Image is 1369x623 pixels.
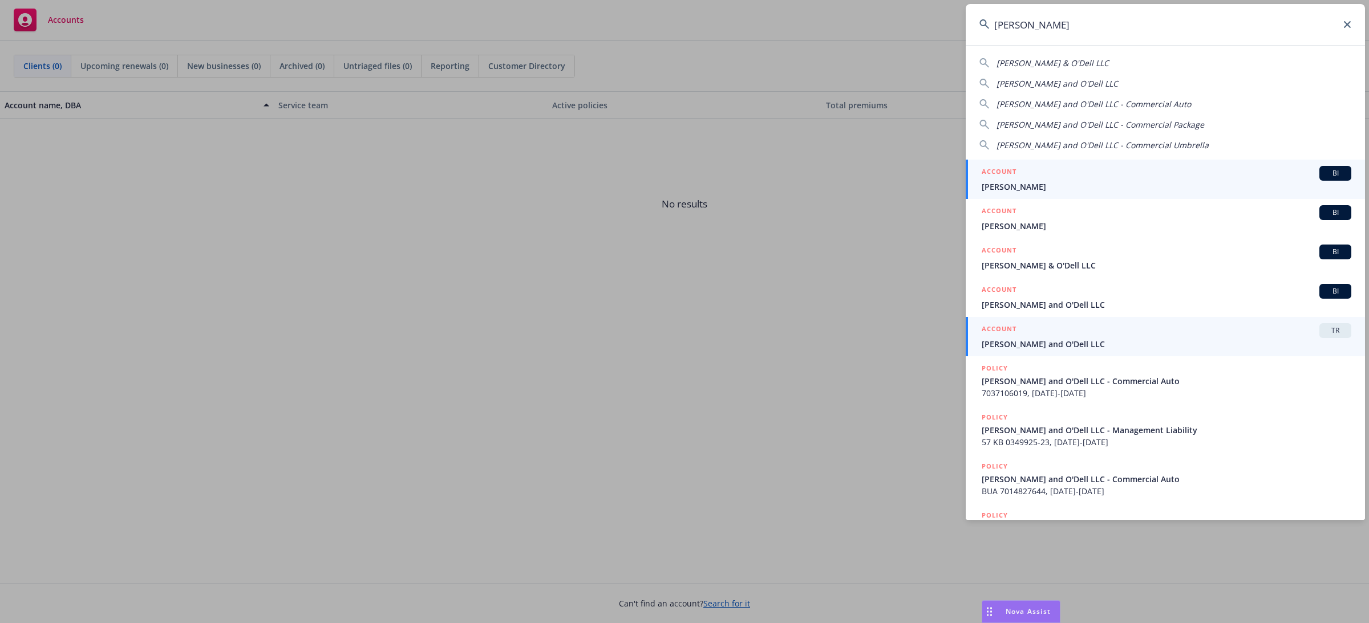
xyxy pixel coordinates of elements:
[982,323,1016,337] h5: ACCOUNT
[997,119,1204,130] span: [PERSON_NAME] and O'Dell LLC - Commercial Package
[966,454,1365,503] a: POLICY[PERSON_NAME] and O'Dell LLC - Commercial AutoBUA 7014827644, [DATE]-[DATE]
[966,199,1365,238] a: ACCOUNTBI[PERSON_NAME]
[982,424,1351,436] span: [PERSON_NAME] and O'Dell LLC - Management Liability
[982,601,997,622] div: Drag to move
[1324,247,1347,257] span: BI
[966,317,1365,356] a: ACCOUNTTR[PERSON_NAME] and O'Dell LLC
[982,473,1351,485] span: [PERSON_NAME] and O'Dell LLC - Commercial Auto
[982,166,1016,180] h5: ACCOUNT
[982,600,1060,623] button: Nova Assist
[966,238,1365,278] a: ACCOUNTBI[PERSON_NAME] & O'Dell LLC
[982,461,1008,472] h5: POLICY
[982,284,1016,298] h5: ACCOUNT
[982,375,1351,387] span: [PERSON_NAME] and O'Dell LLC - Commercial Auto
[982,205,1016,219] h5: ACCOUNT
[997,140,1209,150] span: [PERSON_NAME] and O'Dell LLC - Commercial Umbrella
[966,356,1365,405] a: POLICY[PERSON_NAME] and O'Dell LLC - Commercial Auto7037106019, [DATE]-[DATE]
[982,220,1351,232] span: [PERSON_NAME]
[966,160,1365,199] a: ACCOUNTBI[PERSON_NAME]
[966,4,1365,45] input: Search...
[982,387,1351,399] span: 7037106019, [DATE]-[DATE]
[982,363,1008,374] h5: POLICY
[982,412,1008,423] h5: POLICY
[982,299,1351,311] span: [PERSON_NAME] and O'Dell LLC
[966,405,1365,454] a: POLICY[PERSON_NAME] and O'Dell LLC - Management Liability57 KB 0349925-23, [DATE]-[DATE]
[982,259,1351,271] span: [PERSON_NAME] & O'Dell LLC
[997,78,1118,89] span: [PERSON_NAME] and O'Dell LLC
[982,245,1016,258] h5: ACCOUNT
[966,278,1365,317] a: ACCOUNTBI[PERSON_NAME] and O'Dell LLC
[997,99,1191,109] span: [PERSON_NAME] and O'Dell LLC - Commercial Auto
[1324,168,1347,178] span: BI
[997,58,1109,68] span: [PERSON_NAME] & O'Dell LLC
[1006,606,1051,616] span: Nova Assist
[1324,207,1347,218] span: BI
[966,503,1365,552] a: POLICY
[1324,286,1347,296] span: BI
[982,181,1351,193] span: [PERSON_NAME]
[982,436,1351,448] span: 57 KB 0349925-23, [DATE]-[DATE]
[982,338,1351,350] span: [PERSON_NAME] and O'Dell LLC
[982,510,1008,521] h5: POLICY
[1324,325,1347,336] span: TR
[982,485,1351,497] span: BUA 7014827644, [DATE]-[DATE]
